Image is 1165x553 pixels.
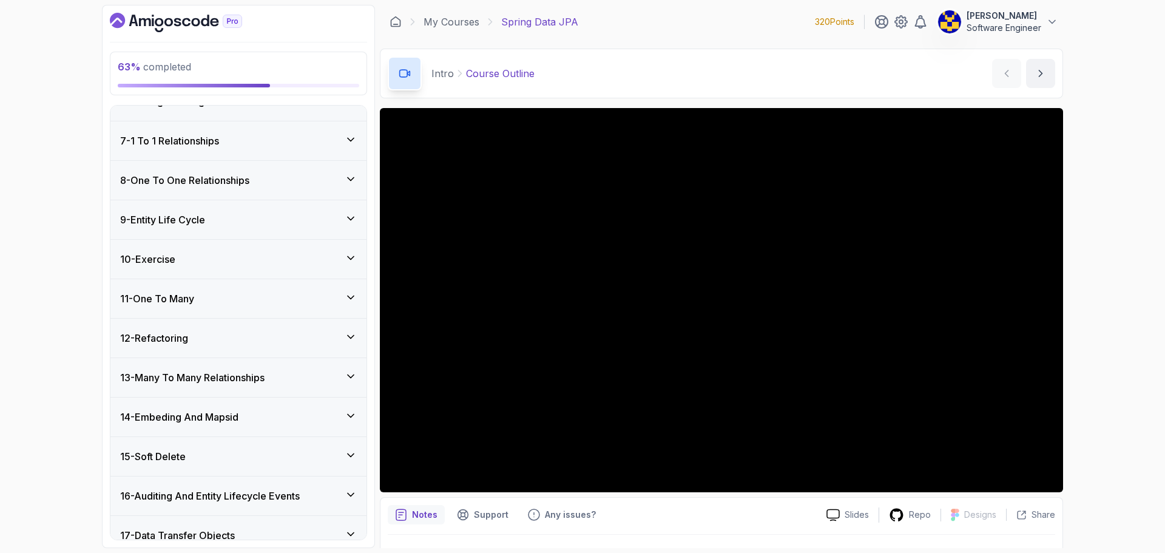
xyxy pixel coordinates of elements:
span: 63 % [118,61,141,73]
button: 8-One To One Relationships [110,161,366,200]
p: Support [474,509,508,521]
button: previous content [992,59,1021,88]
button: Share [1006,509,1055,521]
button: 13-Many To Many Relationships [110,358,366,397]
h3: 17 - Data Transfer Objects [120,528,235,543]
button: 12-Refactoring [110,319,366,358]
p: Any issues? [545,509,596,521]
button: 9-Entity Life Cycle [110,200,366,239]
a: Dashboard [390,16,402,28]
p: Course Outline [466,66,535,81]
button: 14-Embeding And Mapsid [110,398,366,436]
p: Notes [412,509,437,521]
button: Feedback button [521,505,603,524]
button: Support button [450,505,516,524]
button: user profile image[PERSON_NAME]Software Engineer [937,10,1058,34]
p: Intro [431,66,454,81]
h3: 15 - Soft Delete [120,449,186,464]
h3: 13 - Many To Many Relationships [120,370,265,385]
h3: 11 - One To Many [120,291,194,306]
h3: 16 - Auditing And Entity Lifecycle Events [120,489,300,503]
p: Software Engineer [967,22,1041,34]
button: 7-1 To 1 Relationships [110,121,366,160]
a: Slides [817,509,879,521]
p: Slides [845,509,869,521]
button: 15-Soft Delete [110,437,366,476]
p: Share [1032,509,1055,521]
p: Designs [964,509,996,521]
h3: 14 - Embeding And Mapsid [120,410,238,424]
h3: 7 - 1 To 1 Relationships [120,134,219,148]
button: notes button [388,505,445,524]
p: Spring Data JPA [501,15,578,29]
h3: 10 - Exercise [120,252,175,266]
a: Dashboard [110,13,270,32]
a: My Courses [424,15,479,29]
span: completed [118,61,191,73]
button: 10-Exercise [110,240,366,279]
h3: 9 - Entity Life Cycle [120,212,205,227]
img: user profile image [938,10,961,33]
button: 16-Auditing And Entity Lifecycle Events [110,477,366,515]
h3: 12 - Refactoring [120,331,188,345]
button: next content [1026,59,1055,88]
a: Repo [879,507,940,523]
button: 11-One To Many [110,279,366,318]
h3: 8 - One To One Relationships [120,173,249,188]
p: [PERSON_NAME] [967,10,1041,22]
p: 320 Points [815,16,854,28]
iframe: 1 - Course Outline [380,108,1063,492]
p: Repo [909,509,931,521]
